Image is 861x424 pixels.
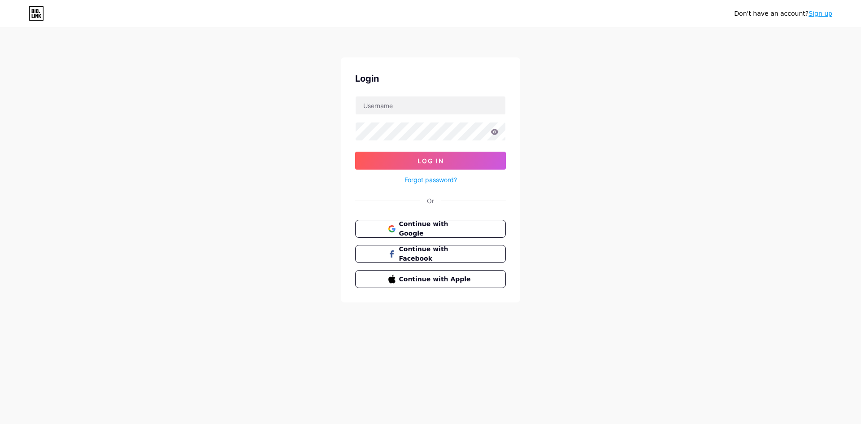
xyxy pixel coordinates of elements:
span: Continue with Google [399,219,473,238]
span: Log In [417,157,444,165]
button: Continue with Facebook [355,245,506,263]
button: Log In [355,152,506,170]
span: Continue with Apple [399,275,473,284]
a: Forgot password? [404,175,457,184]
button: Continue with Google [355,220,506,238]
div: Don't have an account? [734,9,832,18]
button: Continue with Apple [355,270,506,288]
div: Or [427,196,434,205]
span: Continue with Facebook [399,245,473,263]
input: Username [356,96,505,114]
a: Sign up [809,10,832,17]
div: Login [355,72,506,85]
